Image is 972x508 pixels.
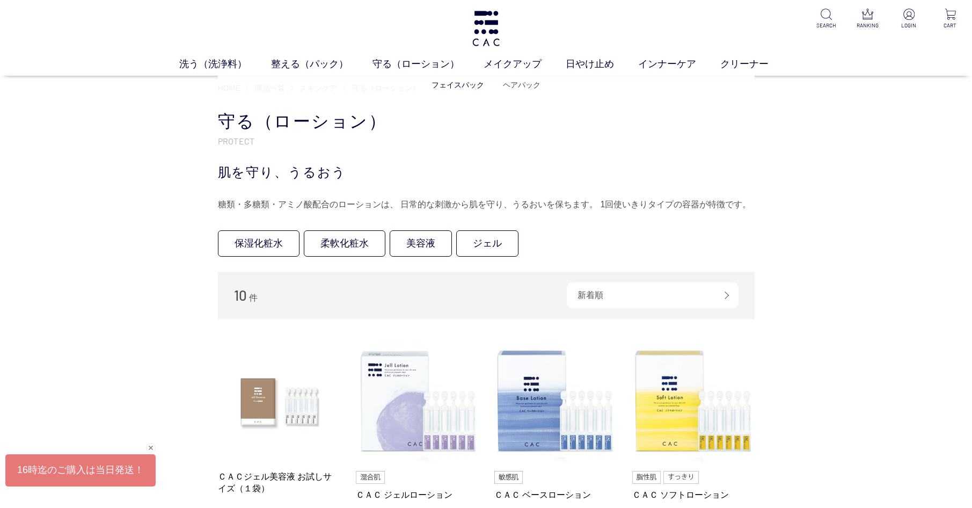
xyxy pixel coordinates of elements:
[632,471,661,484] img: 脂性肌
[271,57,372,71] a: 整える（パック）
[218,196,755,213] div: 糖類・多糖類・アミノ酸配合のローションは、 日常的な刺激から肌を守り、うるおいを保ちます。 1回使いきりタイプの容器が特徴です。
[356,471,385,484] img: 混合肌
[494,489,617,500] a: ＣＡＣ ベースローション
[937,21,963,30] p: CART
[218,230,299,257] a: 保湿化粧水
[566,57,638,71] a: 日やけ止め
[390,230,452,257] a: 美容液
[937,9,963,30] a: CART
[813,9,839,30] a: SEARCH
[218,135,755,147] p: PROTECT
[503,81,540,89] a: ヘアパック
[471,11,502,46] img: logo
[896,9,922,30] a: LOGIN
[249,293,258,302] span: 件
[456,230,518,257] a: ジェル
[356,340,478,463] img: ＣＡＣ ジェルローション
[638,57,720,71] a: インナーケア
[432,81,484,89] a: フェイスパック
[179,57,271,71] a: 洗う（洗浄料）
[484,57,566,71] a: メイクアップ
[304,230,385,257] a: 柔軟化粧水
[854,21,881,30] p: RANKING
[218,163,755,182] div: 肌を守り、うるおう
[632,340,755,463] img: ＣＡＣ ソフトローション
[720,57,793,71] a: クリーナー
[632,489,755,500] a: ＣＡＣ ソフトローション
[234,287,247,303] span: 10
[356,489,478,500] a: ＣＡＣ ジェルローション
[854,9,881,30] a: RANKING
[494,471,523,484] img: 敏感肌
[218,471,340,494] a: ＣＡＣジェル美容液 お試しサイズ（１袋）
[896,21,922,30] p: LOGIN
[813,21,839,30] p: SEARCH
[663,471,699,484] img: すっきり
[372,57,484,71] a: 守る（ローション）
[494,340,617,463] img: ＣＡＣ ベースローション
[567,282,739,308] div: 新着順
[218,340,340,463] img: ＣＡＣジェル美容液 お試しサイズ（１袋）
[218,110,755,133] h1: 守る（ローション）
